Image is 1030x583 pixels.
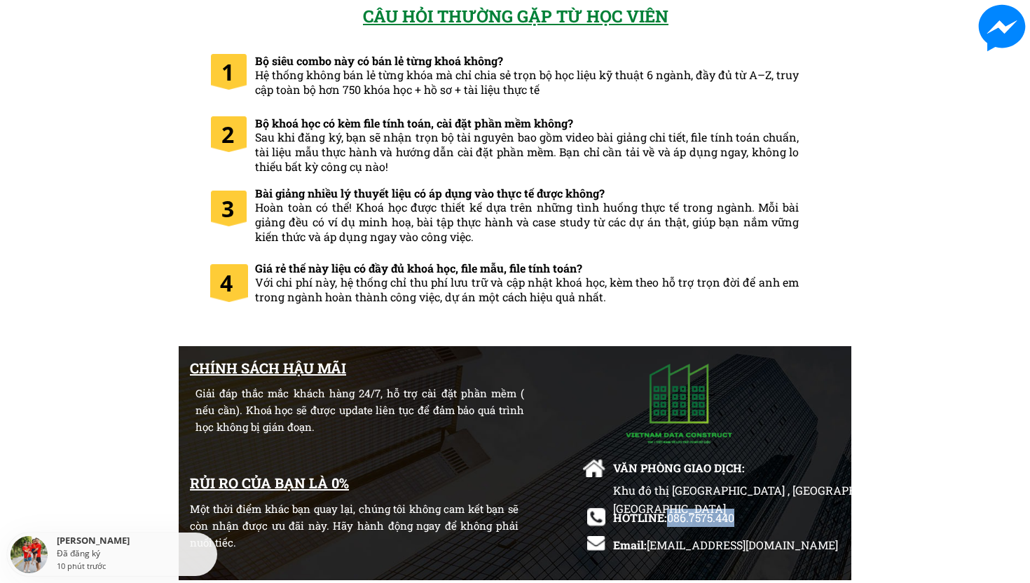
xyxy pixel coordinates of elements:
div: Giải đáp thắc mắc khách hàng 24/7, hỗ trợ cài đặt phần mềm ( nếu cần). Khoá học sẽ được update li... [195,385,524,435]
span: Sau khi đăng ký, bạn sẽ nhận trọn bộ tài nguyên bao gồm video bài giảng chi tiết, file tính toán ... [255,130,799,174]
span: Với chi phí này, hệ thống chỉ thu phí lưu trữ và cập nhật khoá học, kèm theo hỗ trợ trọn đời để a... [255,275,799,304]
h3: Giá rẻ thế này liệu có đầy đủ khoá học, file mẫu, file tính toán? [255,261,799,305]
h3: Bộ khoá học có kèm file tính toán, cài đặt phần mềm không? [255,116,799,174]
span: Hệ thống không bán lẻ từng khóa mà chỉ chia sẻ trọn bộ học liệu kỹ thuật 6 ngành, đầy đủ từ A–Z, ... [255,67,799,97]
h1: 4 [220,265,240,301]
div: Đã đăng ký [57,548,214,560]
h1: 1 [221,54,245,90]
div: VĂN PHÒNG GIAO DỊCH: [613,459,755,477]
h3: Bộ siêu combo này có bán lẻ từng khoá không? [255,54,799,97]
h1: CHÍNH SÁCH HẬU MÃI [190,357,476,379]
div: Một thời điểm khác bạn quay lại, chúng tôi không cam kết bạn sẽ còn nhận được ưu đãi này. Hãy hàn... [190,500,519,551]
span: [EMAIL_ADDRESS][DOMAIN_NAME] [647,537,838,552]
div: RỦI RO CỦA BẠN LÀ 0% [190,472,519,494]
h2: CÂU HỎI THƯỜNG GẶP TỪ HỌC VIÊN [363,3,676,29]
h3: Bài giảng nhiều lý thuyết liệu có áp dụng vào thực tế được không? [255,186,799,245]
span: Hoàn toàn có thể! Khoá học được thiết kế dựa trên những tình huống thực tế trong ngành. Mỗi bài g... [255,200,799,244]
h1: 2 [221,116,245,152]
div: 10 phút trước [57,560,106,572]
div: Email: [613,536,848,554]
h1: 3 [221,191,245,226]
div: Khu đô thị [GEOGRAPHIC_DATA] , [GEOGRAPHIC_DATA], [GEOGRAPHIC_DATA] [613,481,942,535]
div: [PERSON_NAME] [57,536,214,548]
